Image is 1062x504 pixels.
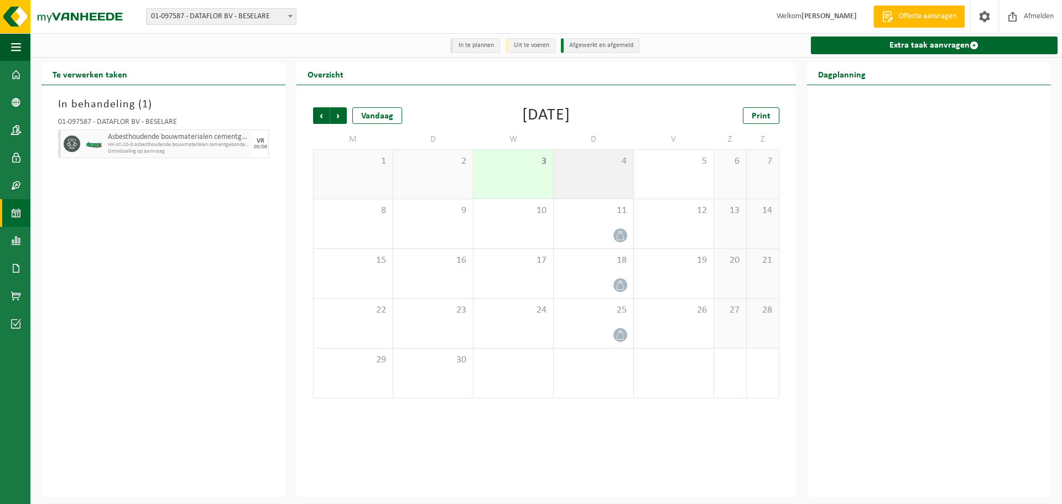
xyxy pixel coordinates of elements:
[743,107,779,124] a: Print
[313,107,330,124] span: Vorige
[801,12,857,20] strong: [PERSON_NAME]
[559,254,628,267] span: 18
[86,140,102,148] img: HK-XC-10-GN-00
[639,304,708,316] span: 26
[108,142,249,148] span: HK-XC-10-G asbesthoudende bouwmaterialen cementgebonden (hec
[319,155,387,168] span: 1
[257,138,264,144] div: VR
[752,254,773,267] span: 21
[142,99,148,110] span: 1
[720,155,741,168] span: 6
[639,155,708,168] span: 5
[319,254,387,267] span: 15
[639,254,708,267] span: 19
[58,96,269,113] h3: In behandeling ( )
[352,107,402,124] div: Vandaag
[747,129,779,149] td: Z
[296,63,355,85] h2: Overzicht
[506,38,555,53] li: Uit te voeren
[752,304,773,316] span: 28
[319,304,387,316] span: 22
[108,148,249,155] span: Omwisseling op aanvraag
[554,129,634,149] td: D
[58,118,269,129] div: 01-097587 - DATAFLOR BV - BESELARE
[634,129,714,149] td: V
[393,129,473,149] td: D
[479,155,548,168] span: 3
[559,304,628,316] span: 25
[473,129,554,149] td: W
[313,129,393,149] td: M
[330,107,347,124] span: Volgende
[807,63,877,85] h2: Dagplanning
[319,354,387,366] span: 29
[319,205,387,217] span: 8
[399,304,467,316] span: 23
[714,129,747,149] td: Z
[752,112,771,121] span: Print
[752,205,773,217] span: 14
[752,155,773,168] span: 7
[811,37,1058,54] a: Extra taak aanvragen
[399,205,467,217] span: 9
[720,205,741,217] span: 13
[479,254,548,267] span: 17
[720,304,741,316] span: 27
[399,354,467,366] span: 30
[559,155,628,168] span: 4
[896,11,959,22] span: Offerte aanvragen
[479,205,548,217] span: 10
[720,254,741,267] span: 20
[146,8,296,25] span: 01-097587 - DATAFLOR BV - BESELARE
[254,144,267,150] div: 05/09
[559,205,628,217] span: 11
[873,6,965,28] a: Offerte aanvragen
[561,38,639,53] li: Afgewerkt en afgemeld
[479,304,548,316] span: 24
[399,254,467,267] span: 16
[147,9,296,24] span: 01-097587 - DATAFLOR BV - BESELARE
[639,205,708,217] span: 12
[41,63,138,85] h2: Te verwerken taken
[450,38,500,53] li: In te plannen
[399,155,467,168] span: 2
[108,133,249,142] span: Asbesthoudende bouwmaterialen cementgebonden (hechtgebonden)
[522,107,570,124] div: [DATE]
